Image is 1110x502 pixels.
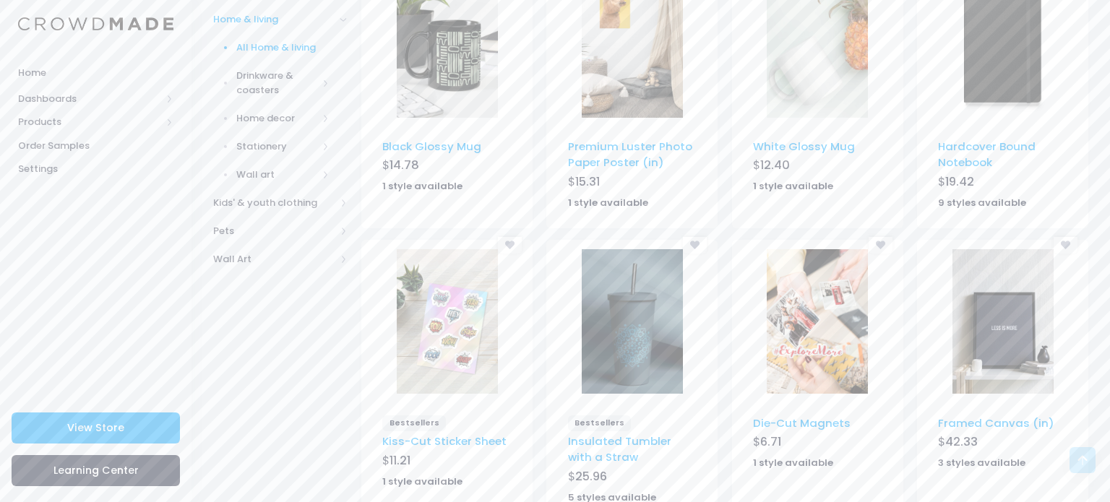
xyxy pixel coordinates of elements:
span: 6.71 [760,433,781,450]
strong: 1 style available [753,456,833,469]
a: All Home & living [194,34,348,62]
span: Pets [213,224,335,238]
strong: 3 styles available [938,456,1025,469]
span: Home [18,66,173,80]
a: Black Glossy Mug [382,139,481,154]
span: 25.96 [575,468,607,485]
strong: 1 style available [382,475,462,488]
span: Bestsellers [382,415,446,431]
span: 11.21 [390,452,410,469]
div: $ [938,173,1067,194]
span: All Home & living [236,40,330,55]
div: $ [753,157,882,177]
div: $ [938,433,1067,454]
strong: 9 styles available [938,196,1026,209]
span: 12.40 [760,157,790,173]
span: Home & living [213,12,335,27]
a: Framed Canvas (in) [938,415,1054,430]
span: Dashboards [18,92,161,106]
a: Die-Cut Magnets [753,415,851,430]
span: 15.31 [575,173,600,190]
span: Drinkware & coasters [236,69,317,97]
span: 42.33 [945,433,978,450]
div: $ [382,157,511,177]
span: Wall Art [213,252,335,267]
span: View Store [67,420,124,435]
a: Insulated Tumbler with a Straw [568,433,671,464]
div: $ [753,433,882,454]
strong: 1 style available [382,179,462,193]
span: Order Samples [18,139,173,153]
strong: 1 style available [568,196,648,209]
strong: 1 style available [753,179,833,193]
a: Learning Center [12,455,180,486]
span: Wall art [236,168,317,182]
span: Settings [18,162,173,176]
a: Premium Luster Photo Paper Poster (in) [568,139,692,170]
div: $ [382,452,511,472]
span: Stationery [236,139,317,154]
a: White Glossy Mug [753,139,855,154]
a: View Store [12,412,180,443]
span: Bestsellers [568,415,632,431]
a: Kiss-Cut Sticker Sheet [382,433,507,449]
div: $ [568,468,697,488]
span: 14.78 [390,157,419,173]
a: Hardcover Bound Notebook [938,139,1036,170]
img: Logo [18,17,173,31]
span: Home decor [236,111,317,126]
div: $ [568,173,697,194]
span: Kids' & youth clothing [213,196,335,210]
span: Products [18,115,161,129]
span: Learning Center [53,463,139,477]
span: 19.42 [945,173,974,190]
